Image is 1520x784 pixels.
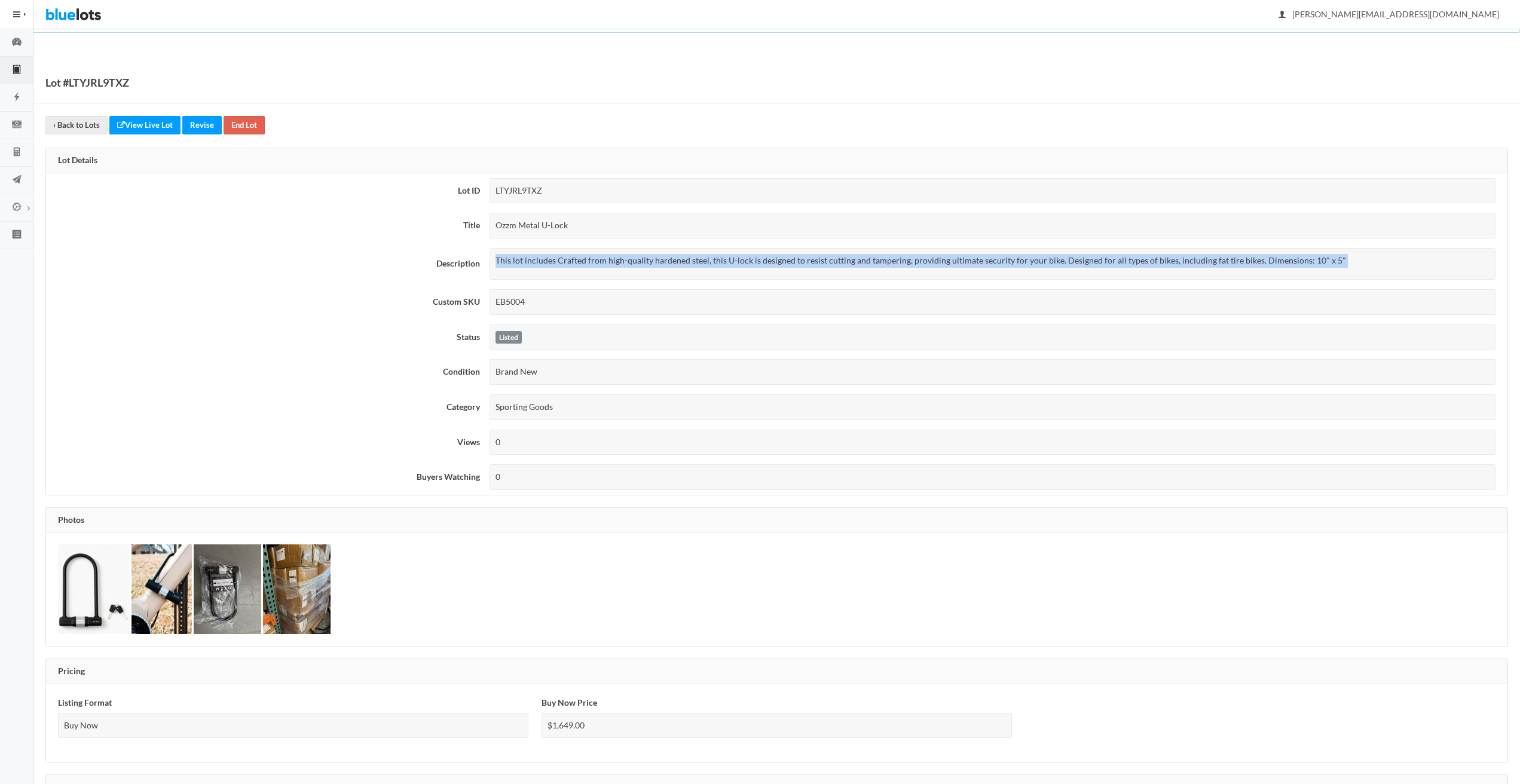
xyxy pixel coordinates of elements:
img: 393d8c0d-8133-4a97-a9a8-0f5c5ea00968-1759440433.jpeg [263,544,331,634]
div: Sporting Goods [490,394,1496,420]
div: Ozzm Metal U-Lock [490,213,1496,238]
a: Revise [182,116,222,134]
div: Pricing [46,659,1507,684]
label: Listing Format [58,696,112,710]
div: EB5004 [490,289,1496,315]
th: Buyers Watching [46,460,485,495]
a: View Live Lot [109,116,181,134]
th: Title [46,208,485,243]
div: $1,649.00 [542,713,1012,739]
ion-icon: person [1276,10,1288,21]
p: This lot includes Crafted from high-quality hardened steel, this U-lock is designed to resist cut... [496,254,1490,268]
th: Description [46,243,485,284]
label: Buy Now Price [542,696,597,710]
div: Brand New [490,359,1496,385]
h1: Lot #LTYJRL9TXZ [45,73,129,91]
img: 194dc39c-e89e-4230-ac1f-d4d655ca4a0f-1759440429.jpeg [194,544,261,634]
div: Lot Details [46,148,1507,173]
label: Listed [496,331,522,344]
th: Condition [46,354,485,390]
th: Custom SKU [46,284,485,320]
div: Photos [46,508,1507,533]
img: c7fd6882-09e2-48ce-8fdf-0a856bae9ed4-1759440427.png [58,544,130,634]
span: [PERSON_NAME][EMAIL_ADDRESS][DOMAIN_NAME] [1279,9,1499,19]
div: 0 [490,464,1496,490]
a: End Lot [224,116,265,134]
th: Views [46,425,485,460]
th: Status [46,320,485,355]
img: 664e87b7-b90d-4d7b-9d75-9948de05a0ab-1759440429.png [131,544,192,634]
th: Category [46,390,485,425]
div: 0 [490,430,1496,455]
a: ‹ Back to Lots [45,116,108,134]
div: Buy Now [58,713,528,739]
th: Lot ID [46,173,485,209]
div: LTYJRL9TXZ [490,178,1496,204]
